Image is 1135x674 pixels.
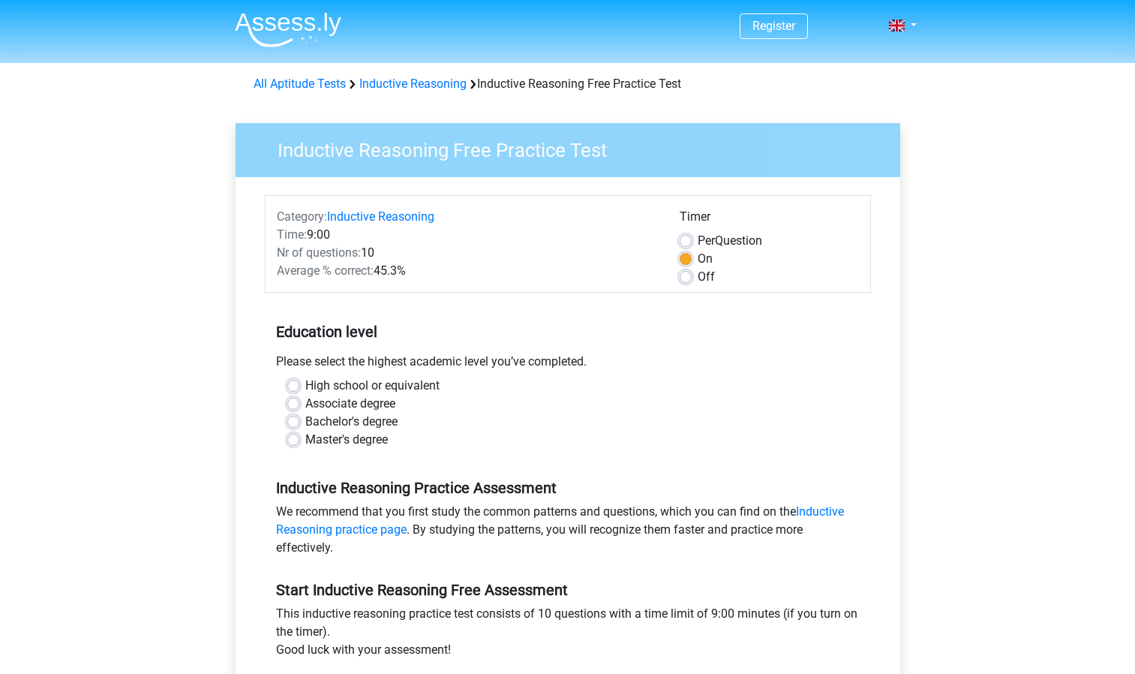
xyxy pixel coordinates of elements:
[254,77,346,91] a: All Aptitude Tests
[277,227,307,242] span: Time:
[248,75,888,93] div: Inductive Reasoning Free Practice Test
[680,208,859,232] div: Timer
[305,377,440,395] label: High school or equivalent
[752,19,795,33] a: Register
[276,317,860,347] h5: Education level
[266,262,668,280] div: 45.3%
[276,479,860,497] h5: Inductive Reasoning Practice Assessment
[698,232,762,250] label: Question
[698,250,713,268] label: On
[265,353,871,377] div: Please select the highest academic level you’ve completed.
[305,431,388,449] label: Master's degree
[305,395,395,413] label: Associate degree
[359,77,467,91] a: Inductive Reasoning
[277,263,374,278] span: Average % correct:
[277,245,361,260] span: Nr of questions:
[698,233,715,248] span: Per
[266,244,668,262] div: 10
[305,413,398,431] label: Bachelor's degree
[327,209,434,224] a: Inductive Reasoning
[265,503,871,563] div: We recommend that you first study the common patterns and questions, which you can find on the . ...
[235,12,341,47] img: Assessly
[265,605,871,665] div: This inductive reasoning practice test consists of 10 questions with a time limit of 9:00 minutes...
[266,226,668,244] div: 9:00
[276,581,860,599] h5: Start Inductive Reasoning Free Assessment
[260,133,889,162] h3: Inductive Reasoning Free Practice Test
[698,268,715,286] label: Off
[277,209,327,224] span: Category:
